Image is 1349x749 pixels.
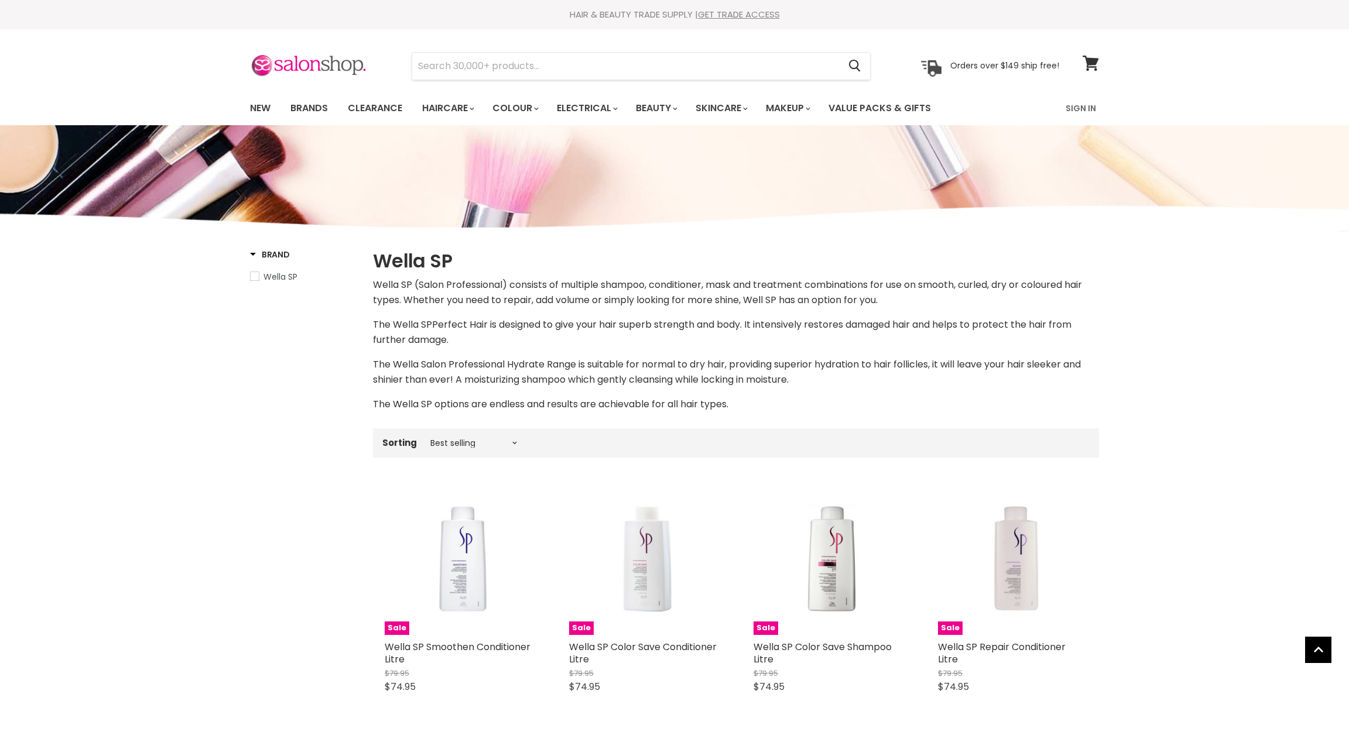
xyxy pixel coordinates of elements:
p: Orders over $149 ship free! [950,60,1059,71]
input: Search [412,53,839,80]
label: Sorting [382,438,417,448]
a: Skincare [687,96,755,121]
span: $74.95 [385,680,416,693]
span: Wella SP [263,271,297,283]
a: Wella SP Color Save Conditioner Litre [569,640,717,666]
span: Sale [569,621,594,635]
a: Wella SP Color Save Shampoo LitreSale [754,486,903,635]
a: Beauty [627,96,684,121]
ul: Main menu [241,91,999,125]
span: The Wella Salon Professional Hydrate Range is suitable for normal to dry hair, providing superior... [373,358,1081,386]
a: Brands [282,96,337,121]
a: New [241,96,279,121]
span: $74.95 [569,680,600,693]
a: Wella SP [250,270,358,283]
h3: Brand [250,249,290,260]
span: $74.95 [754,680,785,693]
span: The Wella SP options are endless and results are achievable for all hair types. [373,397,728,411]
div: HAIR & BEAUTY TRADE SUPPLY | [235,9,1114,20]
h1: Wella SP [373,249,1099,273]
span: Sale [385,621,409,635]
a: Sign In [1059,96,1103,121]
a: Clearance [339,96,411,121]
p: Wella SP (Salon Professional) consists of multiple shampoo, conditioner, mask and treatment combi... [373,277,1099,308]
a: Wella SP Color Save Shampoo Litre [754,640,892,666]
span: Sale [754,621,778,635]
span: $79.95 [569,668,594,679]
p: The Wella SP [373,317,1099,348]
span: $74.95 [938,680,969,693]
span: Sale [938,621,963,635]
span: Perfect Hair is designed to give your hair superb strength and body. It intensively restores dama... [373,318,1071,346]
a: Colour [484,96,546,121]
a: Haircare [413,96,481,121]
span: $79.95 [938,668,963,679]
nav: Main [235,91,1114,125]
a: GET TRADE ACCESS [698,8,780,20]
form: Product [412,52,871,80]
a: Wella SP Smoothen Conditioner LitreSale [385,486,534,635]
button: Search [839,53,870,80]
a: Makeup [757,96,817,121]
a: Wella SP Color Save Conditioner LitreSale [569,486,718,635]
a: Wella SP Smoothen Conditioner Litre [385,640,530,666]
a: Electrical [548,96,625,121]
a: Wella SP Repair Conditioner LitreSale [938,486,1087,635]
span: $79.95 [385,668,409,679]
a: Wella SP Repair Conditioner Litre [938,640,1066,666]
a: Value Packs & Gifts [820,96,940,121]
span: $79.95 [754,668,778,679]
